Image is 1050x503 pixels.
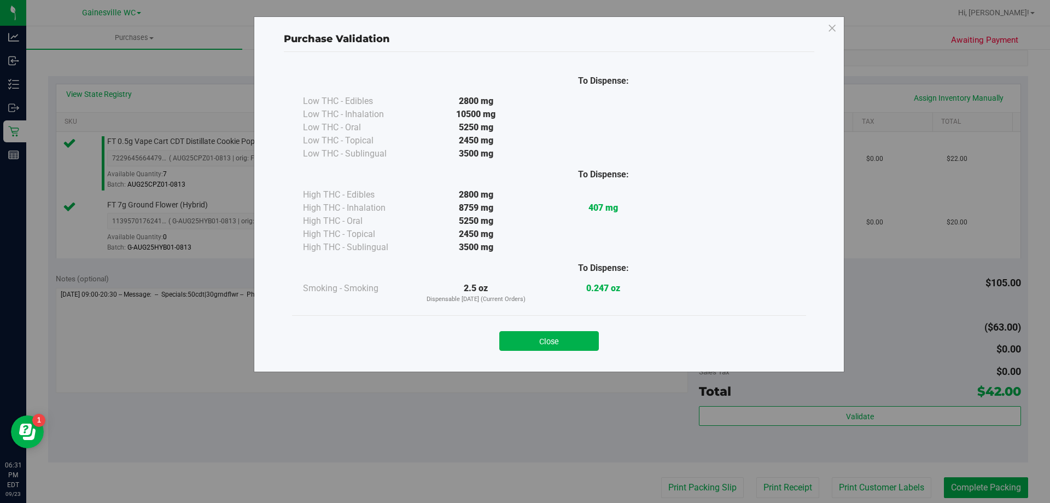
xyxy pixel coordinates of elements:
div: 3500 mg [412,241,540,254]
div: Low THC - Topical [303,134,412,147]
div: Low THC - Sublingual [303,147,412,160]
div: To Dispense: [540,168,667,181]
div: 8759 mg [412,201,540,215]
div: 3500 mg [412,147,540,160]
div: 5250 mg [412,121,540,134]
div: 2800 mg [412,188,540,201]
div: 2800 mg [412,95,540,108]
button: Close [499,331,599,351]
span: Purchase Validation [284,33,390,45]
div: 2450 mg [412,134,540,147]
div: High THC - Sublingual [303,241,412,254]
div: 10500 mg [412,108,540,121]
iframe: Resource center [11,415,44,448]
div: To Dispense: [540,262,667,275]
div: To Dispense: [540,74,667,88]
div: High THC - Oral [303,215,412,228]
div: 5250 mg [412,215,540,228]
div: 2.5 oz [412,282,540,304]
iframe: Resource center unread badge [32,414,45,427]
div: Low THC - Oral [303,121,412,134]
div: Smoking - Smoking [303,282,412,295]
p: Dispensable [DATE] (Current Orders) [412,295,540,304]
strong: 407 mg [588,203,618,213]
div: High THC - Edibles [303,188,412,201]
div: High THC - Topical [303,228,412,241]
div: Low THC - Inhalation [303,108,412,121]
strong: 0.247 oz [586,283,620,293]
div: High THC - Inhalation [303,201,412,215]
div: Low THC - Edibles [303,95,412,108]
div: 2450 mg [412,228,540,241]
